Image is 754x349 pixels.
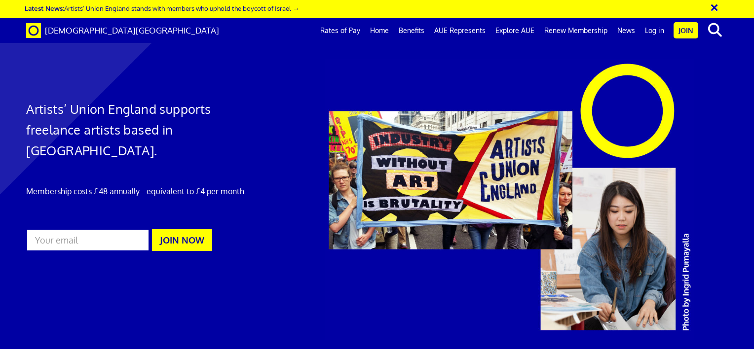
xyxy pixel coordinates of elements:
p: Membership costs £48 annually – equivalent to £4 per month. [26,185,250,197]
strong: Latest News: [25,4,64,12]
button: JOIN NOW [152,229,212,251]
a: Brand [DEMOGRAPHIC_DATA][GEOGRAPHIC_DATA] [19,18,226,43]
button: search [700,20,730,40]
a: Renew Membership [539,18,612,43]
a: Home [365,18,394,43]
a: Rates of Pay [315,18,365,43]
a: AUE Represents [429,18,490,43]
a: Latest News:Artists’ Union England stands with members who uphold the boycott of Israel → [25,4,299,12]
a: Join [674,22,698,38]
h1: Artists’ Union England supports freelance artists based in [GEOGRAPHIC_DATA]. [26,99,250,161]
span: [DEMOGRAPHIC_DATA][GEOGRAPHIC_DATA] [45,25,219,35]
input: Your email [26,229,150,251]
a: News [612,18,640,43]
a: Log in [640,18,669,43]
a: Benefits [394,18,429,43]
a: Explore AUE [490,18,539,43]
